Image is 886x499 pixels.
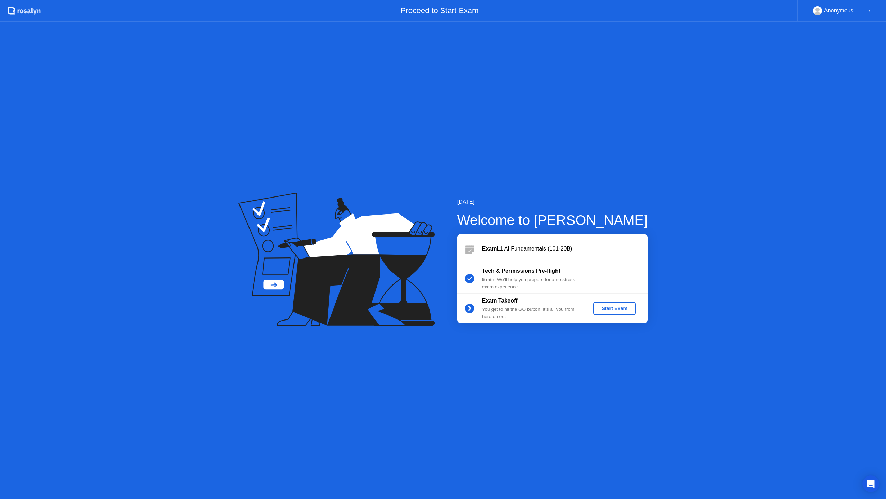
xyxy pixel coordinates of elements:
[482,276,582,290] div: : We’ll help you prepare for a no-stress exam experience
[862,475,879,492] div: Open Intercom Messenger
[482,268,560,274] b: Tech & Permissions Pre-flight
[457,210,648,230] div: Welcome to [PERSON_NAME]
[593,302,636,315] button: Start Exam
[482,306,582,320] div: You get to hit the GO button! It’s all you from here on out
[482,277,495,282] b: 5 min
[868,6,871,15] div: ▼
[482,298,518,304] b: Exam Takeoff
[824,6,853,15] div: Anonymous
[482,245,648,253] div: L1 AI Fundamentals (101-20B)
[596,306,633,311] div: Start Exam
[457,198,648,206] div: [DATE]
[482,246,497,252] b: Exam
